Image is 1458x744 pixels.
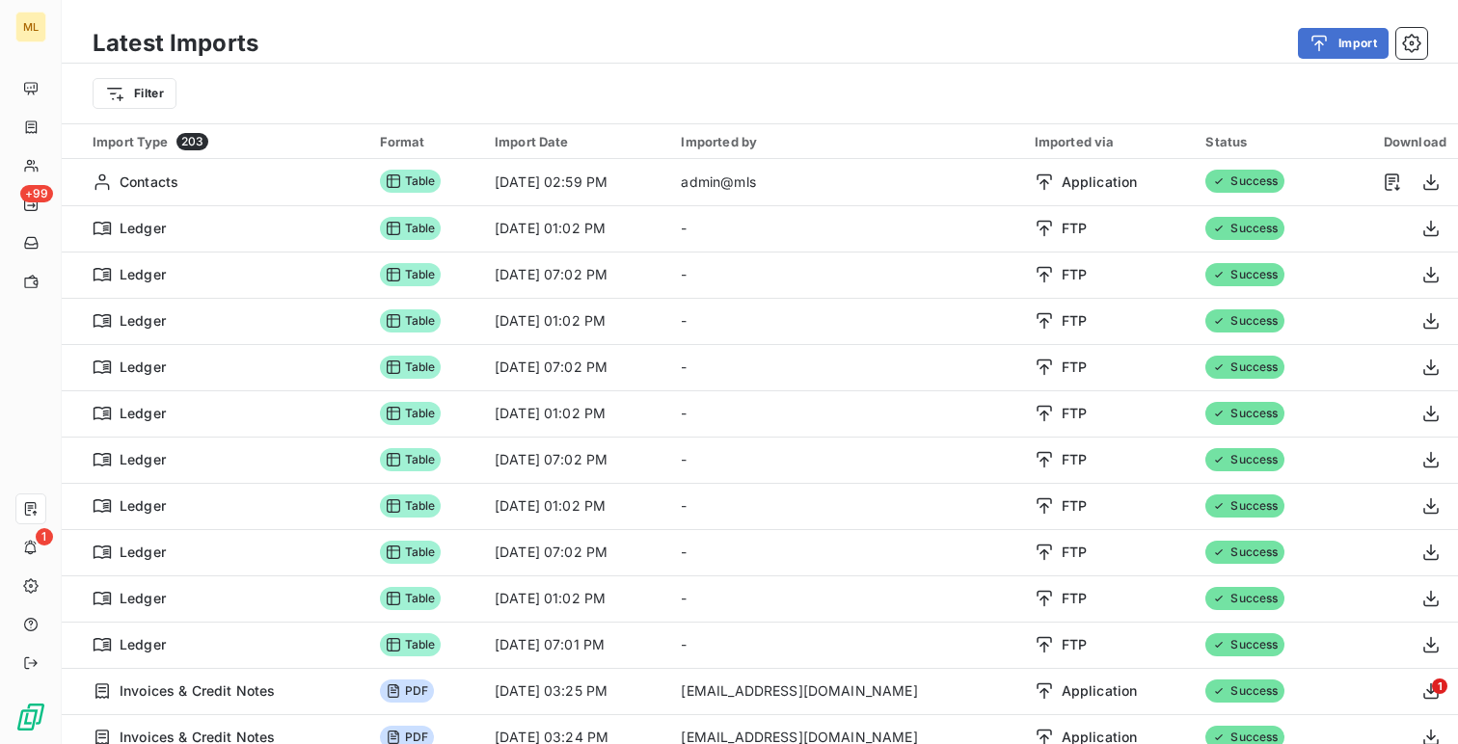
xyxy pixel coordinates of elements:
[669,298,1022,344] td: -
[120,543,166,562] span: Ledger
[1205,263,1283,286] span: Success
[1062,311,1087,331] span: FTP
[681,134,1011,149] div: Imported by
[483,622,670,668] td: [DATE] 07:01 PM
[20,185,53,202] span: +99
[1205,217,1283,240] span: Success
[380,587,442,610] span: Table
[176,133,208,150] span: 203
[1062,589,1087,608] span: FTP
[1205,587,1283,610] span: Success
[380,263,442,286] span: Table
[120,173,178,192] span: Contacts
[120,265,166,284] span: Ledger
[1062,404,1087,423] span: FTP
[1062,543,1087,562] span: FTP
[380,679,434,703] span: PDF
[380,402,442,425] span: Table
[380,633,442,656] span: Table
[483,529,670,575] td: [DATE] 07:02 PM
[93,26,258,61] h3: Latest Imports
[1205,402,1283,425] span: Success
[120,219,166,238] span: Ledger
[93,78,176,109] button: Filter
[1205,170,1283,193] span: Success
[380,309,442,332] span: Table
[380,494,442,518] span: Table
[1205,448,1283,471] span: Success
[380,448,442,471] span: Table
[120,358,166,377] span: Ledger
[380,541,442,564] span: Table
[669,622,1022,668] td: -
[483,437,670,483] td: [DATE] 07:02 PM
[669,668,1022,714] td: [EMAIL_ADDRESS][DOMAIN_NAME]
[1062,635,1087,654] span: FTP
[120,311,166,331] span: Ledger
[1432,678,1447,694] span: 1
[669,252,1022,298] td: -
[15,12,46,42] div: ML
[669,159,1022,205] td: admin@mls
[669,529,1022,575] td: -
[120,404,166,423] span: Ledger
[1298,28,1389,59] button: Import
[483,390,670,437] td: [DATE] 01:02 PM
[380,356,442,379] span: Table
[120,635,166,654] span: Ledger
[1205,541,1283,564] span: Success
[1392,678,1439,725] iframe: Intercom live chat
[120,450,166,469] span: Ledger
[1205,309,1283,332] span: Success
[120,496,166,516] span: Ledger
[1062,681,1138,701] span: Application
[380,134,472,149] div: Format
[1035,134,1183,149] div: Imported via
[120,681,275,701] span: Invoices & Credit Notes
[669,390,1022,437] td: -
[483,298,670,344] td: [DATE] 01:02 PM
[380,170,442,193] span: Table
[15,702,46,732] img: Logo LeanPay
[36,528,53,545] span: 1
[483,344,670,390] td: [DATE] 07:02 PM
[1062,173,1138,192] span: Application
[669,205,1022,252] td: -
[483,159,670,205] td: [DATE] 02:59 PM
[669,344,1022,390] td: -
[1205,356,1283,379] span: Success
[1343,134,1446,149] div: Download
[483,668,670,714] td: [DATE] 03:25 PM
[669,575,1022,622] td: -
[669,437,1022,483] td: -
[1062,358,1087,377] span: FTP
[1062,219,1087,238] span: FTP
[483,252,670,298] td: [DATE] 07:02 PM
[1205,494,1283,518] span: Success
[1205,134,1320,149] div: Status
[669,483,1022,529] td: -
[495,134,659,149] div: Import Date
[483,575,670,622] td: [DATE] 01:02 PM
[93,133,357,150] div: Import Type
[1205,679,1283,703] span: Success
[483,483,670,529] td: [DATE] 01:02 PM
[380,217,442,240] span: Table
[1062,496,1087,516] span: FTP
[1062,450,1087,469] span: FTP
[120,589,166,608] span: Ledger
[1205,633,1283,656] span: Success
[1062,265,1087,284] span: FTP
[483,205,670,252] td: [DATE] 01:02 PM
